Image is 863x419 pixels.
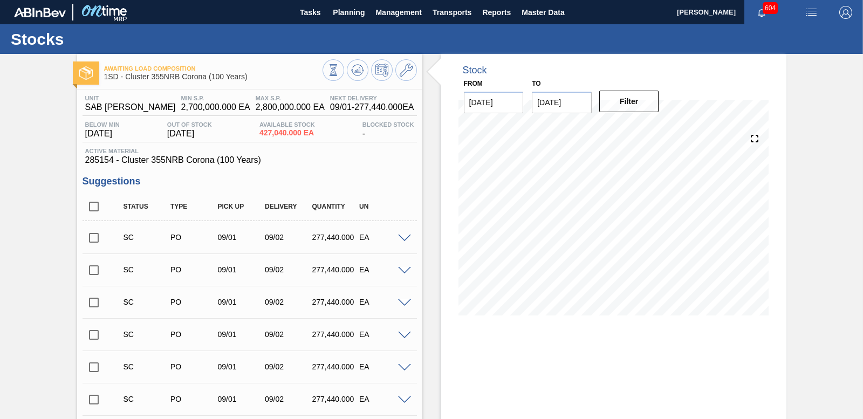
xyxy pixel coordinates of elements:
[259,129,315,137] span: 427,040.000 EA
[85,148,414,154] span: Active Material
[85,95,176,101] span: Unit
[463,65,487,76] div: Stock
[310,233,361,242] div: 277,440.000
[464,92,524,113] input: mm/dd/yyyy
[181,95,250,101] span: MIN S.P.
[256,102,325,112] span: 2,800,000.000 EA
[310,203,361,210] div: Quantity
[168,362,220,371] div: Purchase order
[532,80,540,87] label: to
[357,330,408,339] div: EA
[168,233,220,242] div: Purchase order
[744,5,779,20] button: Notifications
[262,395,314,403] div: 09/02/2025
[121,298,173,306] div: Suggestion Created
[167,129,212,139] span: [DATE]
[482,6,511,19] span: Reports
[215,298,267,306] div: 09/01/2025
[298,6,322,19] span: Tasks
[215,233,267,242] div: 09/01/2025
[83,176,417,187] h3: Suggestions
[805,6,818,19] img: userActions
[85,102,176,112] span: SAB [PERSON_NAME]
[168,395,220,403] div: Purchase order
[14,8,66,17] img: TNhmsLtSVTkK8tSr43FrP2fwEKptu5GPRR3wAAAABJRU5ErkJggg==
[121,203,173,210] div: Status
[256,95,325,101] span: MAX S.P.
[104,73,323,81] span: 1SD - Cluster 355NRB Corona (100 Years)
[599,91,659,112] button: Filter
[215,362,267,371] div: 09/01/2025
[215,330,267,339] div: 09/01/2025
[259,121,315,128] span: Available Stock
[522,6,564,19] span: Master Data
[323,59,344,81] button: Stocks Overview
[85,155,414,165] span: 285154 - Cluster 355NRB Corona (100 Years)
[168,203,220,210] div: Type
[11,33,202,45] h1: Stocks
[333,6,365,19] span: Planning
[215,395,267,403] div: 09/01/2025
[181,102,250,112] span: 2,700,000.000 EA
[262,298,314,306] div: 09/02/2025
[262,203,314,210] div: Delivery
[104,65,323,72] span: Awaiting Load Composition
[168,298,220,306] div: Purchase order
[85,121,120,128] span: Below Min
[262,265,314,274] div: 09/02/2025
[330,102,414,112] span: 09/01 - 277,440.000 EA
[310,362,361,371] div: 277,440.000
[347,59,368,81] button: Update Chart
[168,265,220,274] div: Purchase order
[395,59,417,81] button: Go to Master Data / General
[763,2,778,14] span: 604
[357,362,408,371] div: EA
[167,121,212,128] span: Out Of Stock
[330,95,414,101] span: Next Delivery
[357,298,408,306] div: EA
[357,265,408,274] div: EA
[121,362,173,371] div: Suggestion Created
[262,362,314,371] div: 09/02/2025
[310,298,361,306] div: 277,440.000
[532,92,592,113] input: mm/dd/yyyy
[371,59,393,81] button: Schedule Inventory
[360,121,417,139] div: -
[362,121,414,128] span: Blocked Stock
[310,395,361,403] div: 277,440.000
[215,203,267,210] div: Pick up
[121,265,173,274] div: Suggestion Created
[433,6,471,19] span: Transports
[121,395,173,403] div: Suggestion Created
[357,233,408,242] div: EA
[85,129,120,139] span: [DATE]
[215,265,267,274] div: 09/01/2025
[357,203,408,210] div: UN
[357,395,408,403] div: EA
[310,330,361,339] div: 277,440.000
[79,66,93,80] img: Ícone
[464,80,483,87] label: From
[168,330,220,339] div: Purchase order
[839,6,852,19] img: Logout
[310,265,361,274] div: 277,440.000
[121,233,173,242] div: Suggestion Created
[375,6,422,19] span: Management
[262,330,314,339] div: 09/02/2025
[262,233,314,242] div: 09/02/2025
[121,330,173,339] div: Suggestion Created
